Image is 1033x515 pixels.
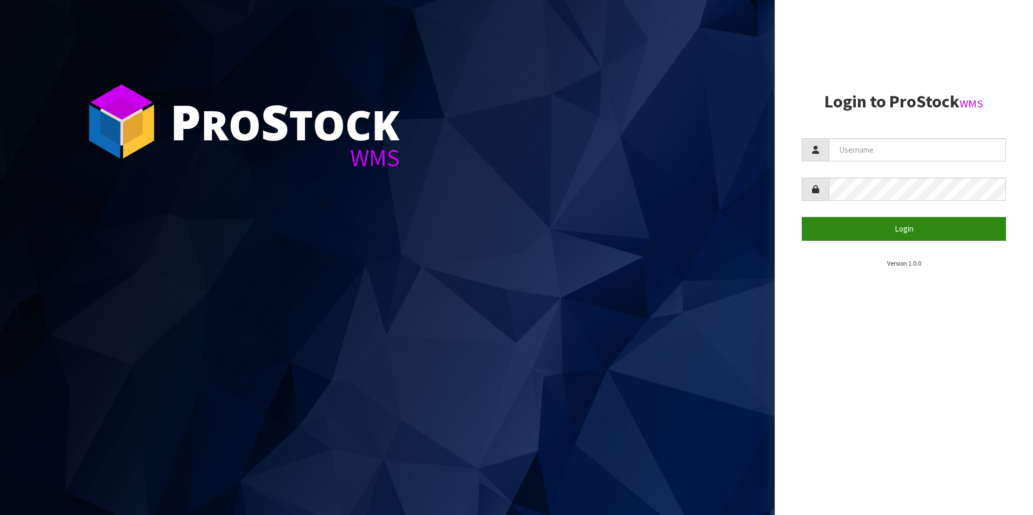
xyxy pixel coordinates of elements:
[261,89,289,154] span: S
[887,259,921,267] small: Version 1.0.0
[960,97,983,111] small: WMS
[829,138,1006,161] input: Username
[170,97,400,146] div: ro tock
[81,81,162,162] img: ProStock Cube
[170,146,400,170] div: WMS
[802,92,1006,111] h2: Login to ProStock
[170,89,201,154] span: P
[802,217,1006,240] button: Login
